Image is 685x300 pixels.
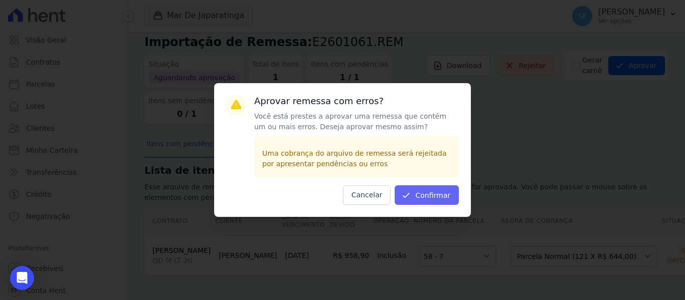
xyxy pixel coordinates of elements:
[395,185,459,205] button: Confirmar
[254,111,459,132] p: Você está prestes a aprovar uma remessa que contém um ou mais erros. Deseja aprovar mesmo assim?
[343,185,391,205] button: Cancelar
[262,148,451,169] p: Uma cobrança do arquivo de remessa será rejeitada por apresentar pendências ou erros
[254,95,459,107] h3: Aprovar remessa com erros?
[10,266,34,290] div: Open Intercom Messenger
